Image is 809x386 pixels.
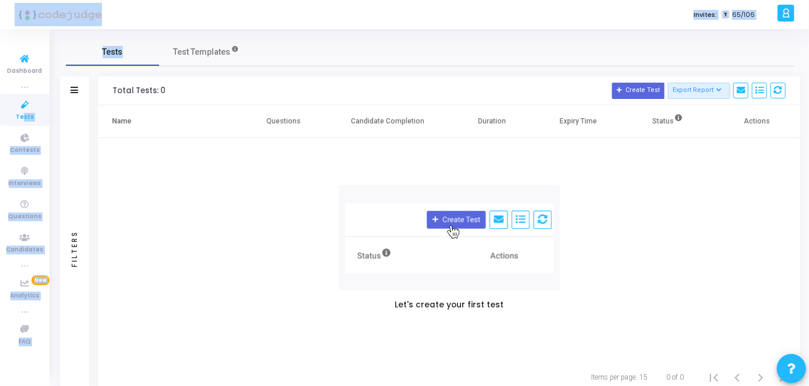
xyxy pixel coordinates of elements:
[98,105,241,138] th: Name
[732,10,755,20] span: 65/106
[241,105,327,138] th: Questions
[6,245,44,255] span: Candidates
[9,179,41,189] span: Interviews
[395,300,504,310] h5: Let's create your first test
[16,112,34,122] span: Tests
[8,66,43,76] span: Dashboard
[173,46,230,58] span: Test Templates
[103,46,123,58] span: Tests
[668,83,730,99] button: Export Report
[112,86,166,95] div: Total Tests: 0
[714,105,800,138] th: Actions
[10,146,40,155] span: Contests
[15,3,102,26] img: logo
[31,275,50,285] span: New
[639,372,648,383] div: 15
[339,185,560,291] img: new test/contest
[327,105,449,138] th: Candidate Completion
[8,212,41,222] span: Questions
[535,105,621,138] th: Expiry Time
[666,372,684,383] div: 0 of 0
[622,105,714,138] th: Status
[69,185,80,313] div: Filters
[722,10,729,19] span: T
[449,105,535,138] th: Duration
[10,291,40,301] span: Analytics
[612,83,664,99] button: Create Test
[591,372,637,383] div: Items per page:
[694,10,717,20] label: Invites:
[19,337,31,347] span: FAQ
